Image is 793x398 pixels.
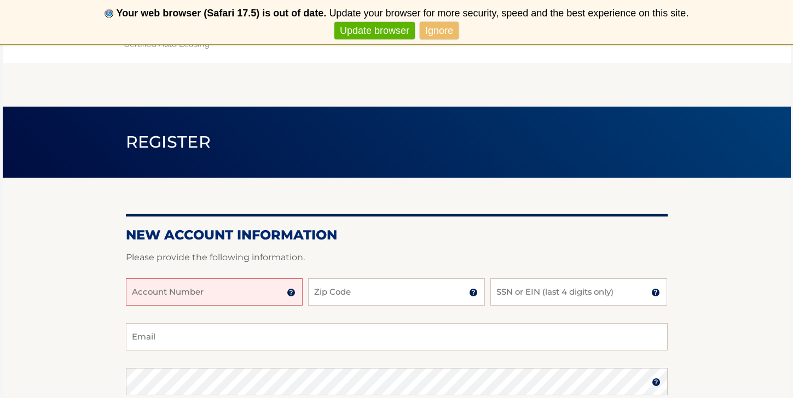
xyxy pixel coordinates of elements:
span: Register [126,132,211,152]
img: tooltip.svg [469,288,478,297]
input: Account Number [126,278,303,306]
input: Zip Code [308,278,485,306]
img: tooltip.svg [651,288,660,297]
input: SSN or EIN (last 4 digits only) [490,278,667,306]
a: Ignore [420,22,459,40]
h2: New Account Information [126,227,668,243]
img: tooltip.svg [287,288,296,297]
p: Please provide the following information. [126,250,668,265]
a: Update browser [334,22,415,40]
b: Your web browser (Safari 17.5) is out of date. [117,8,327,19]
span: Update your browser for more security, speed and the best experience on this site. [329,8,688,19]
img: tooltip.svg [652,378,661,387]
input: Email [126,323,668,350]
